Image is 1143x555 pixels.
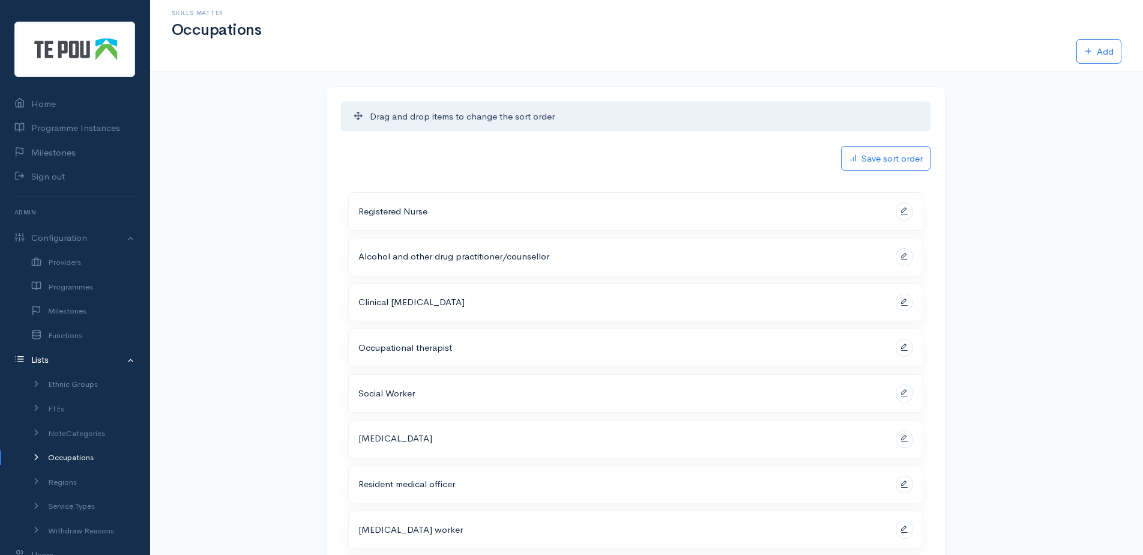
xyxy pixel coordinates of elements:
[358,387,881,401] p: Social Worker
[172,10,1121,16] h6: Skills Matter
[841,146,930,171] button: Save sort order
[358,205,881,219] p: Registered Nurse
[14,22,135,77] img: Te Pou
[14,204,135,220] h6: Admin
[358,296,881,309] p: Clinical [MEDICAL_DATA]
[341,102,930,132] div: Drag and drop items to change the sort order
[358,341,881,355] p: Occupational therapist
[1076,39,1121,64] a: Add
[358,478,881,491] p: Resident medical officer
[172,22,1121,39] h1: Occupations
[358,432,881,446] p: [MEDICAL_DATA]
[358,250,881,264] p: Alcohol and other drug practitioner/counsellor
[358,523,881,537] p: [MEDICAL_DATA] worker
